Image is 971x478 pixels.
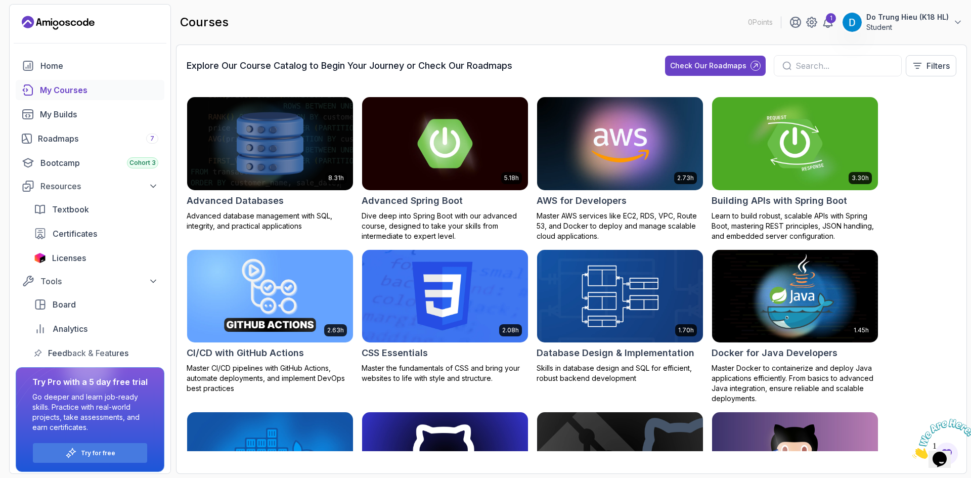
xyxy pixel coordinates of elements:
[129,159,156,167] span: Cohort 3
[187,97,353,190] img: Advanced Databases card
[537,97,703,190] img: AWS for Developers card
[712,97,878,241] a: Building APIs with Spring Boot card3.30hBuilding APIs with Spring BootLearn to build robust, scal...
[187,194,284,208] h2: Advanced Databases
[362,346,428,360] h2: CSS Essentials
[4,4,67,44] img: Chat attention grabber
[537,211,703,241] p: Master AWS services like EC2, RDS, VPC, Route 53, and Docker to deploy and manage scalable cloud ...
[537,346,694,360] h2: Database Design & Implementation
[712,194,847,208] h2: Building APIs with Spring Boot
[362,97,528,241] a: Advanced Spring Boot card5.18hAdvanced Spring BootDive deep into Spring Boot with our advanced co...
[712,211,878,241] p: Learn to build robust, scalable APIs with Spring Boot, mastering REST principles, JSON handling, ...
[677,174,694,182] p: 2.73h
[908,415,971,463] iframe: chat widget
[187,249,354,394] a: CI/CD with GitHub Actions card2.63hCI/CD with GitHub ActionsMaster CI/CD pipelines with GitHub Ac...
[150,135,154,143] span: 7
[187,59,512,73] h3: Explore Our Course Catalog to Begin Your Journey or Check Our Roadmaps
[40,84,158,96] div: My Courses
[712,346,837,360] h2: Docker for Java Developers
[187,363,354,394] p: Master CI/CD pipelines with GitHub Actions, automate deployments, and implement DevOps best pract...
[28,343,164,363] a: feedback
[843,13,862,32] img: user profile image
[748,17,773,27] p: 0 Points
[187,250,353,343] img: CI/CD with GitHub Actions card
[16,177,164,195] button: Resources
[48,347,128,359] span: Feedback & Features
[32,392,148,432] p: Go deeper and learn job-ready skills. Practice with real-world projects, take assessments, and ea...
[40,180,158,192] div: Resources
[4,4,8,13] span: 1
[81,449,115,457] a: Try for free
[40,275,158,287] div: Tools
[40,60,158,72] div: Home
[187,211,354,231] p: Advanced database management with SQL, integrity, and practical applications
[187,346,304,360] h2: CI/CD with GitHub Actions
[28,248,164,268] a: licenses
[362,250,528,343] img: CSS Essentials card
[16,104,164,124] a: builds
[537,249,703,384] a: Database Design & Implementation card1.70hDatabase Design & ImplementationSkills in database desi...
[906,55,956,76] button: Filters
[842,12,963,32] button: user profile imageDo Trung Hieu (K18 HL)Student
[712,363,878,404] p: Master Docker to containerize and deploy Java applications efficiently. From basics to advanced J...
[504,174,519,182] p: 5.18h
[502,326,519,334] p: 2.08h
[712,97,878,190] img: Building APIs with Spring Boot card
[16,153,164,173] a: bootcamp
[362,194,463,208] h2: Advanced Spring Boot
[34,253,46,263] img: jetbrains icon
[866,12,949,22] p: Do Trung Hieu (K18 HL)
[32,443,148,463] button: Try for free
[53,298,76,311] span: Board
[537,363,703,383] p: Skills in database design and SQL for efficient, robust backend development
[52,252,86,264] span: Licenses
[678,326,694,334] p: 1.70h
[712,249,878,404] a: Docker for Java Developers card1.45hDocker for Java DevelopersMaster Docker to containerize and d...
[822,16,834,28] a: 1
[362,363,528,383] p: Master the fundamentals of CSS and bring your websites to life with style and structure.
[28,319,164,339] a: analytics
[327,326,344,334] p: 2.63h
[28,224,164,244] a: certificates
[53,323,87,335] span: Analytics
[328,174,344,182] p: 8.31h
[866,22,949,32] p: Student
[826,13,836,23] div: 1
[854,326,869,334] p: 1.45h
[665,56,766,76] button: Check Our Roadmaps
[52,203,89,215] span: Textbook
[28,294,164,315] a: board
[16,128,164,149] a: roadmaps
[40,157,158,169] div: Bootcamp
[852,174,869,182] p: 3.30h
[796,60,893,72] input: Search...
[22,15,95,31] a: Landing page
[187,97,354,231] a: Advanced Databases card8.31hAdvanced DatabasesAdvanced database management with SQL, integrity, a...
[40,108,158,120] div: My Builds
[926,60,950,72] p: Filters
[362,249,528,384] a: CSS Essentials card2.08hCSS EssentialsMaster the fundamentals of CSS and bring your websites to l...
[38,133,158,145] div: Roadmaps
[16,272,164,290] button: Tools
[537,194,627,208] h2: AWS for Developers
[362,211,528,241] p: Dive deep into Spring Boot with our advanced course, designed to take your skills from intermedia...
[537,97,703,241] a: AWS for Developers card2.73hAWS for DevelopersMaster AWS services like EC2, RDS, VPC, Route 53, a...
[670,61,746,71] div: Check Our Roadmaps
[712,250,878,343] img: Docker for Java Developers card
[16,56,164,76] a: home
[362,97,528,190] img: Advanced Spring Boot card
[537,250,703,343] img: Database Design & Implementation card
[28,199,164,220] a: textbook
[53,228,97,240] span: Certificates
[180,14,229,30] h2: courses
[16,80,164,100] a: courses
